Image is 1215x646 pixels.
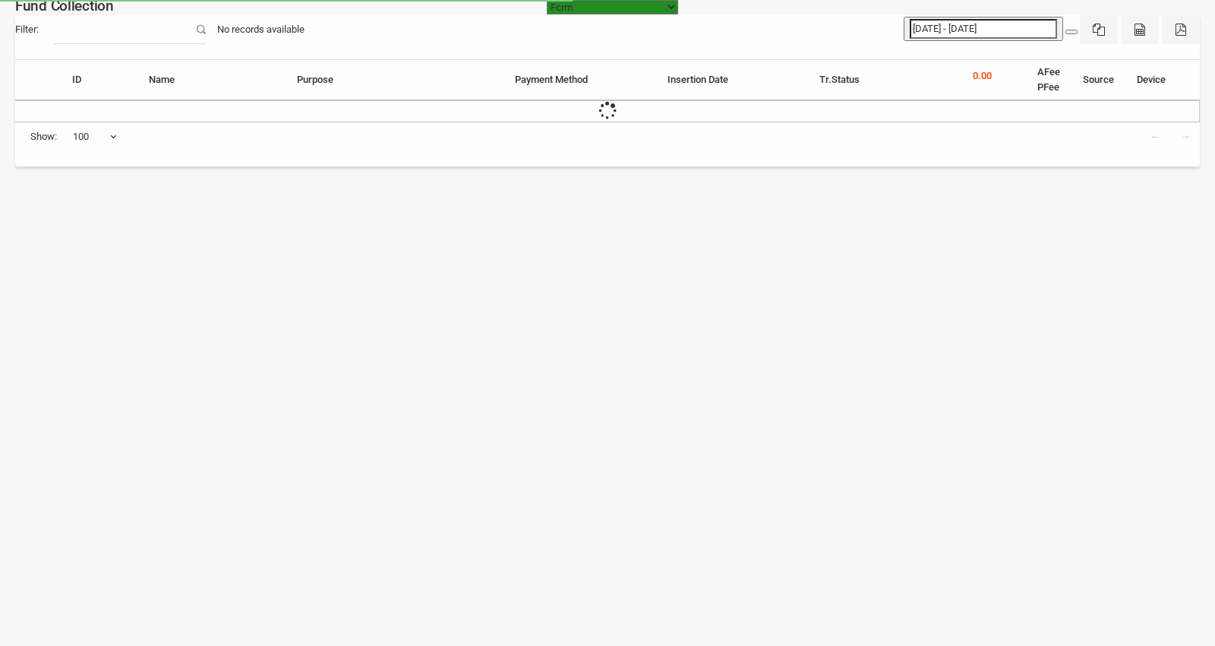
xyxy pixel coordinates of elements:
[61,60,137,100] th: ID
[1171,122,1200,151] a: →
[973,68,992,84] p: 0.00
[1080,15,1118,44] button: Excel
[206,15,316,44] div: No records available
[1141,122,1169,151] a: ←
[1037,80,1060,95] li: PFee
[656,60,809,100] th: Insertion Date
[1125,60,1177,100] th: Device
[54,15,206,44] input: Filter:
[1162,15,1200,44] button: Pdf
[503,60,656,100] th: Payment Method
[137,60,286,100] th: Name
[1121,15,1159,44] button: CSV
[286,60,503,100] th: Purpose
[30,129,57,144] span: Show:
[1071,60,1125,100] th: Source
[1037,65,1060,80] li: AFee
[808,60,961,100] th: Tr.Status
[73,129,117,144] span: 100
[72,122,118,151] span: 100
